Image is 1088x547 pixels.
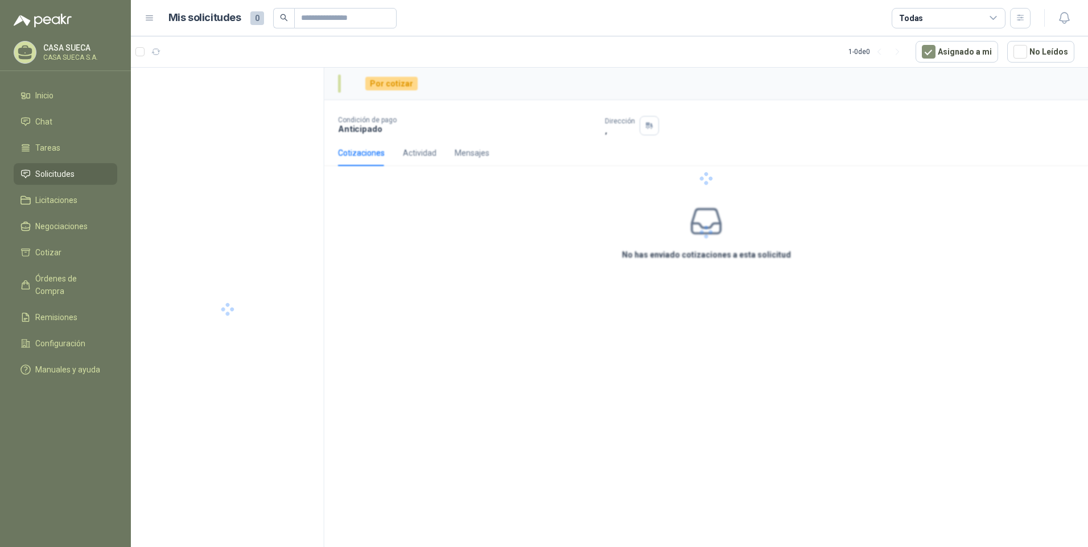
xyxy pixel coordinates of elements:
[14,268,117,302] a: Órdenes de Compra
[35,115,52,128] span: Chat
[35,89,53,102] span: Inicio
[14,306,117,328] a: Remisiones
[35,337,85,350] span: Configuración
[43,54,114,61] p: CASA SUECA S.A.
[35,168,75,180] span: Solicitudes
[14,216,117,237] a: Negociaciones
[14,111,117,132] a: Chat
[14,242,117,263] a: Cotizar
[14,14,72,27] img: Logo peakr
[35,246,61,259] span: Cotizar
[35,142,60,154] span: Tareas
[14,359,117,380] a: Manuales y ayuda
[899,12,923,24] div: Todas
[14,189,117,211] a: Licitaciones
[35,272,106,297] span: Órdenes de Compra
[14,85,117,106] a: Inicio
[14,137,117,159] a: Tareas
[280,14,288,22] span: search
[35,194,77,206] span: Licitaciones
[14,163,117,185] a: Solicitudes
[250,11,264,25] span: 0
[168,10,241,26] h1: Mis solicitudes
[916,41,998,63] button: Asignado a mi
[1007,41,1074,63] button: No Leídos
[35,311,77,324] span: Remisiones
[43,44,114,52] p: CASA SUECA
[35,220,88,233] span: Negociaciones
[848,43,906,61] div: 1 - 0 de 0
[14,333,117,354] a: Configuración
[35,363,100,376] span: Manuales y ayuda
